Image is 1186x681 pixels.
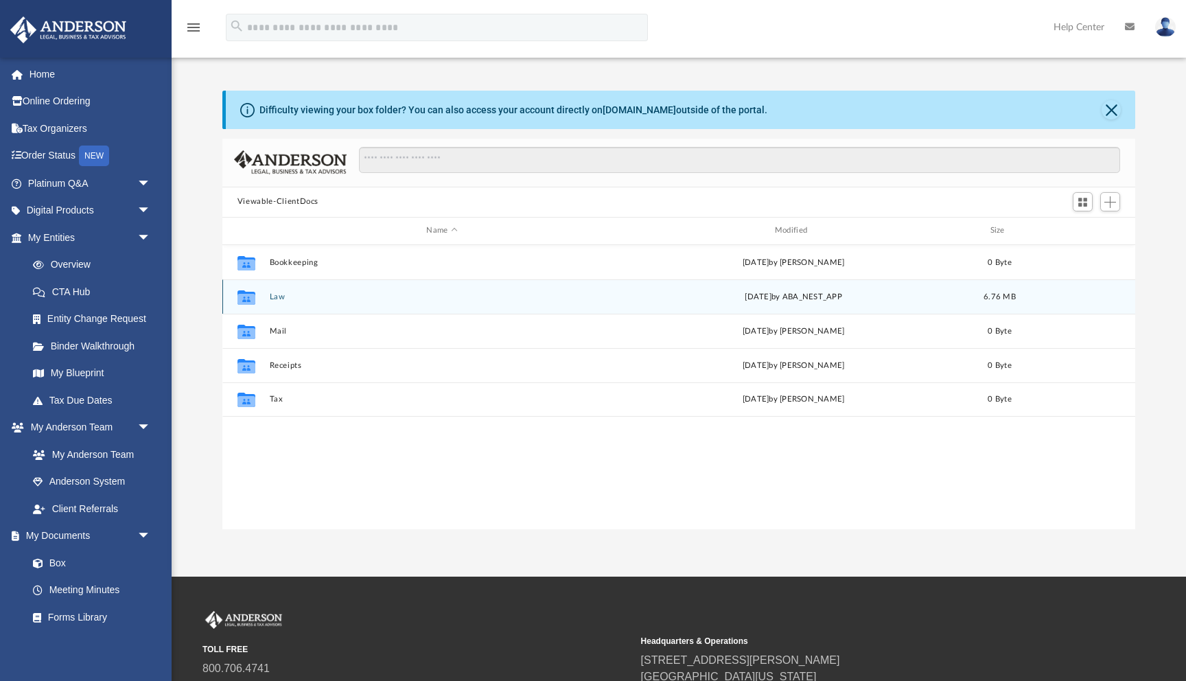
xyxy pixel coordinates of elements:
a: Online Ordering [10,88,172,115]
div: Modified [620,224,966,237]
div: Difficulty viewing your box folder? You can also access your account directly on outside of the p... [259,103,767,117]
a: menu [185,26,202,36]
button: Add [1100,192,1121,211]
span: 0 Byte [988,327,1012,334]
img: Anderson Advisors Platinum Portal [6,16,130,43]
a: Meeting Minutes [19,577,165,604]
span: arrow_drop_down [137,197,165,225]
a: My Documentsarrow_drop_down [10,522,165,550]
a: Entity Change Request [19,305,172,333]
div: grid [222,245,1135,530]
img: User Pic [1155,17,1176,37]
a: Order StatusNEW [10,142,172,170]
div: id [229,224,263,237]
div: Name [268,224,614,237]
a: My Anderson Team [19,441,158,468]
div: [DATE] by [PERSON_NAME] [620,325,966,337]
a: Box [19,549,158,577]
div: NEW [79,146,109,166]
span: arrow_drop_down [137,522,165,551]
a: Digital Productsarrow_drop_down [10,197,172,224]
a: 800.706.4741 [202,662,270,674]
button: Mail [269,327,614,336]
div: id [1033,224,1129,237]
span: 0 Byte [988,361,1012,369]
a: Anderson System [19,468,165,496]
a: [DOMAIN_NAME] [603,104,676,115]
span: 0 Byte [988,258,1012,266]
span: arrow_drop_down [137,170,165,198]
div: Size [972,224,1027,237]
span: 6.76 MB [984,292,1016,300]
span: arrow_drop_down [137,224,165,252]
a: Tax Due Dates [19,386,172,414]
a: CTA Hub [19,278,172,305]
div: [DATE] by [PERSON_NAME] [620,256,966,268]
a: Forms Library [19,603,158,631]
div: [DATE] by [PERSON_NAME] [620,359,966,371]
span: arrow_drop_down [137,414,165,442]
div: [DATE] by [PERSON_NAME] [620,393,966,406]
input: Search files and folders [359,147,1121,173]
button: Viewable-ClientDocs [237,196,318,208]
i: menu [185,19,202,36]
small: TOLL FREE [202,643,631,656]
a: My Entitiesarrow_drop_down [10,224,172,251]
button: Switch to Grid View [1073,192,1093,211]
button: Law [269,292,614,301]
a: Binder Walkthrough [19,332,172,360]
a: Home [10,60,172,88]
a: My Blueprint [19,360,165,387]
a: My Anderson Teamarrow_drop_down [10,414,165,441]
span: 0 Byte [988,395,1012,403]
a: Platinum Q&Aarrow_drop_down [10,170,172,197]
a: [STREET_ADDRESS][PERSON_NAME] [641,654,840,666]
button: Bookkeeping [269,258,614,267]
div: [DATE] by ABA_NEST_APP [620,290,966,303]
img: Anderson Advisors Platinum Portal [202,611,285,629]
small: Headquarters & Operations [641,635,1070,647]
a: Client Referrals [19,495,165,522]
a: Notarize [19,631,165,658]
button: Tax [269,395,614,404]
i: search [229,19,244,34]
a: Overview [19,251,172,279]
a: Tax Organizers [10,115,172,142]
button: Close [1102,100,1121,119]
button: Receipts [269,361,614,370]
